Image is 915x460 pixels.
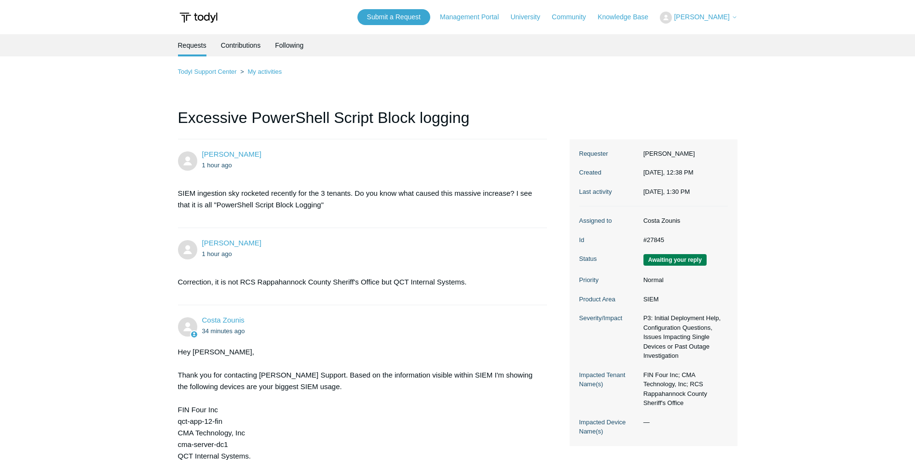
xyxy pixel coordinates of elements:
[357,9,430,25] a: Submit a Request
[579,168,639,177] dt: Created
[178,188,538,211] p: SIEM ingestion sky rocketed recently for the 3 tenants. Do you know what caused this massive incr...
[202,327,245,335] time: 09/02/2025, 13:30
[202,239,261,247] a: [PERSON_NAME]
[178,34,206,56] li: Requests
[639,149,728,159] dd: [PERSON_NAME]
[579,187,639,197] dt: Last activity
[643,188,690,195] time: 09/02/2025, 13:30
[639,313,728,361] dd: P3: Initial Deployment Help, Configuration Questions, Issues Impacting Single Devices or Past Out...
[178,106,547,139] h1: Excessive PowerShell Script Block logging
[579,418,639,436] dt: Impacted Device Name(s)
[643,254,707,266] span: We are waiting for you to respond
[202,162,232,169] time: 09/02/2025, 12:38
[660,12,737,24] button: [PERSON_NAME]
[639,275,728,285] dd: Normal
[579,216,639,226] dt: Assigned to
[639,418,728,427] dd: —
[579,149,639,159] dt: Requester
[178,68,239,75] li: Todyl Support Center
[221,34,261,56] a: Contributions
[579,370,639,389] dt: Impacted Tenant Name(s)
[674,13,729,21] span: [PERSON_NAME]
[202,316,245,324] a: Costa Zounis
[202,239,261,247] span: Nicholas Weber
[202,250,232,257] time: 09/02/2025, 12:42
[579,313,639,323] dt: Severity/Impact
[440,12,508,22] a: Management Portal
[643,169,694,176] time: 09/02/2025, 12:38
[579,254,639,264] dt: Status
[247,68,282,75] a: My activities
[178,276,538,288] p: Correction, it is not RCS Rappahannock County Sheriff's Office but QCT Internal Systems.
[178,9,219,27] img: Todyl Support Center Help Center home page
[178,68,237,75] a: Todyl Support Center
[579,275,639,285] dt: Priority
[552,12,596,22] a: Community
[639,295,728,304] dd: SIEM
[639,216,728,226] dd: Costa Zounis
[238,68,282,75] li: My activities
[579,295,639,304] dt: Product Area
[639,235,728,245] dd: #27845
[510,12,549,22] a: University
[639,370,728,408] dd: FIN Four Inc; CMA Technology, Inc; RCS Rappahannock County Sheriff's Office
[202,150,261,158] a: [PERSON_NAME]
[202,150,261,158] span: Nicholas Weber
[275,34,303,56] a: Following
[598,12,658,22] a: Knowledge Base
[579,235,639,245] dt: Id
